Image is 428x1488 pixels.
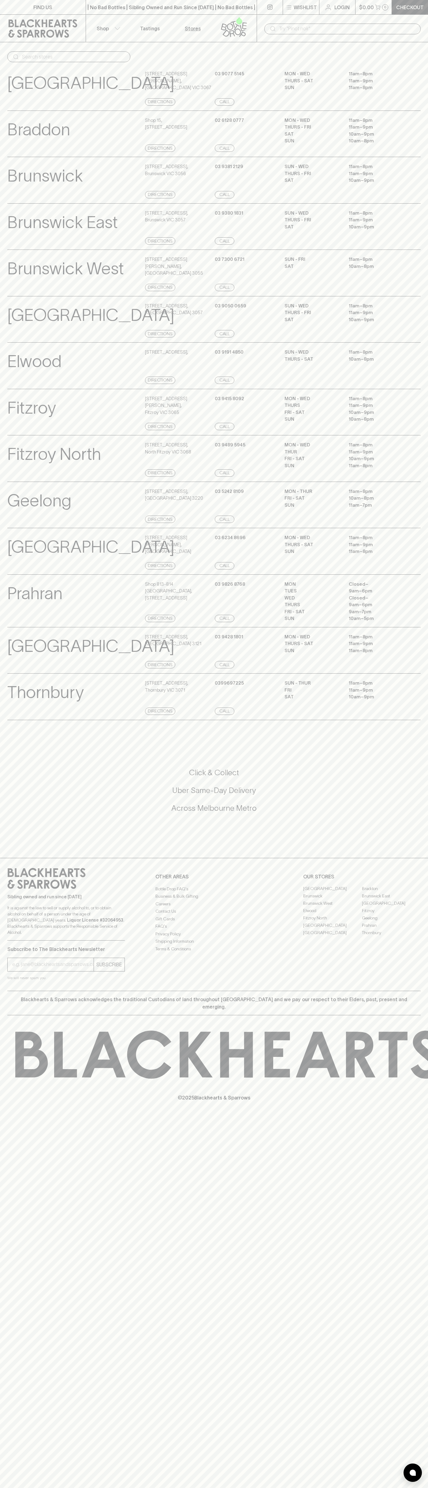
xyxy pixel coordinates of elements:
[349,137,404,145] p: 10am – 8pm
[362,885,421,892] a: Braddon
[303,892,362,900] a: Brunswick
[33,4,52,11] p: FIND US
[145,488,203,502] p: [STREET_ADDRESS] , [GEOGRAPHIC_DATA] 3220
[7,581,62,606] p: Prahran
[285,640,340,647] p: THURS - SAT
[155,900,273,907] a: Careers
[349,309,404,316] p: 11am – 9pm
[96,961,122,968] p: SUBSCRIBE
[349,402,404,409] p: 11am – 9pm
[155,938,273,945] a: Shipping Information
[155,923,273,930] a: FAQ's
[303,885,362,892] a: [GEOGRAPHIC_DATA]
[145,117,187,131] p: Shop 15 , [STREET_ADDRESS]
[86,15,129,42] button: Shop
[145,284,175,291] a: Directions
[349,693,404,701] p: 10am – 9pm
[145,163,188,177] p: [STREET_ADDRESS] , Brunswick VIC 3056
[155,893,273,900] a: Business & Bulk Gifting
[145,395,213,416] p: [STREET_ADDRESS][PERSON_NAME] , Fitzroy VIC 3065
[215,680,244,687] p: 0399697225
[285,395,340,402] p: MON - WED
[349,455,404,462] p: 10am – 9pm
[215,516,234,523] a: Call
[349,687,404,694] p: 11am – 9pm
[285,455,340,462] p: FRI - SAT
[145,256,213,277] p: [STREET_ADDRESS][PERSON_NAME] , [GEOGRAPHIC_DATA] 3055
[285,462,340,469] p: SUN
[303,929,362,937] a: [GEOGRAPHIC_DATA]
[215,377,234,384] a: Call
[215,117,244,124] p: 02 6128 0777
[285,615,340,622] p: SUN
[215,191,234,198] a: Call
[215,210,243,217] p: 03 9380 1831
[215,145,234,152] a: Call
[349,502,404,509] p: 11am – 7pm
[285,137,340,145] p: SUN
[285,77,340,85] p: THURS - SAT
[349,608,404,615] p: 9am – 7pm
[349,680,404,687] p: 11am – 8pm
[7,163,83,189] p: Brunswick
[359,4,374,11] p: $0.00
[294,4,317,11] p: Wishlist
[215,237,234,245] a: Call
[285,541,340,548] p: THURS - SAT
[285,693,340,701] p: Sat
[349,163,404,170] p: 11am – 8pm
[145,680,188,693] p: [STREET_ADDRESS] , Thornbury VIC 3071
[285,581,340,588] p: MON
[349,541,404,548] p: 11am – 9pm
[145,534,213,555] p: [STREET_ADDRESS][PERSON_NAME] , [GEOGRAPHIC_DATA]
[7,70,174,96] p: [GEOGRAPHIC_DATA]
[285,70,340,77] p: MON - WED
[349,256,404,263] p: 11am – 8pm
[303,915,362,922] a: Fitzroy North
[145,191,175,198] a: Directions
[349,534,404,541] p: 11am – 8pm
[7,395,56,421] p: Fitzroy
[145,210,188,224] p: [STREET_ADDRESS] , Brunswick VIC 3057
[145,98,175,106] a: Directions
[362,907,421,915] a: Fitzroy
[7,210,118,235] p: Brunswick East
[97,25,109,32] p: Shop
[145,708,175,715] a: Directions
[145,330,175,337] a: Directions
[349,84,404,91] p: 11am – 8pm
[285,177,340,184] p: SAT
[362,929,421,937] a: Thornbury
[7,785,421,795] h5: Uber Same-Day Delivery
[362,892,421,900] a: Brunswick East
[285,548,340,555] p: SUN
[349,77,404,85] p: 11am – 9pm
[285,216,340,224] p: THURS - FRI
[12,996,416,1010] p: Blackhearts & Sparrows acknowledges the traditional Custodians of land throughout [GEOGRAPHIC_DAT...
[7,803,421,813] h5: Across Melbourne Metro
[303,873,421,880] p: OUR STORES
[145,377,175,384] a: Directions
[7,349,61,374] p: Elwood
[349,170,404,177] p: 11am – 9pm
[145,302,203,316] p: [STREET_ADDRESS] , [GEOGRAPHIC_DATA] 3057
[410,1470,416,1476] img: bubble-icon
[396,4,424,11] p: Checkout
[215,98,234,106] a: Call
[145,423,175,430] a: Directions
[349,316,404,323] p: 10am – 9pm
[285,534,340,541] p: MON - WED
[362,922,421,929] a: Prahran
[215,708,234,715] a: Call
[279,24,416,34] input: Try "Pinot noir"
[349,216,404,224] p: 11am – 9pm
[215,284,234,291] a: Call
[349,442,404,449] p: 11am – 8pm
[155,930,273,938] a: Privacy Policy
[285,84,340,91] p: SUN
[145,581,213,602] p: Shop 813-814 [GEOGRAPHIC_DATA] , [STREET_ADDRESS]
[285,495,340,502] p: FRI - SAT
[285,170,340,177] p: THURS - FRI
[285,256,340,263] p: SUN - FRI
[145,145,175,152] a: Directions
